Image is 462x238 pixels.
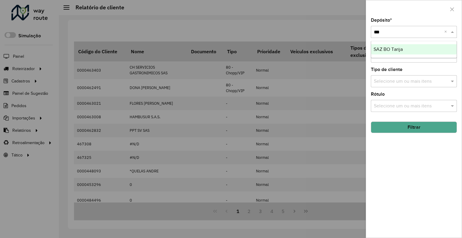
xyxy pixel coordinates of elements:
[371,122,457,133] button: Filtrar
[371,41,457,58] ng-dropdown-panel: Options list
[371,66,402,73] label: Tipo de cliente
[444,28,449,36] span: Clear all
[371,91,385,98] label: Rótulo
[371,17,392,24] label: Depósito
[374,47,403,52] span: SAZ BO Tarija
